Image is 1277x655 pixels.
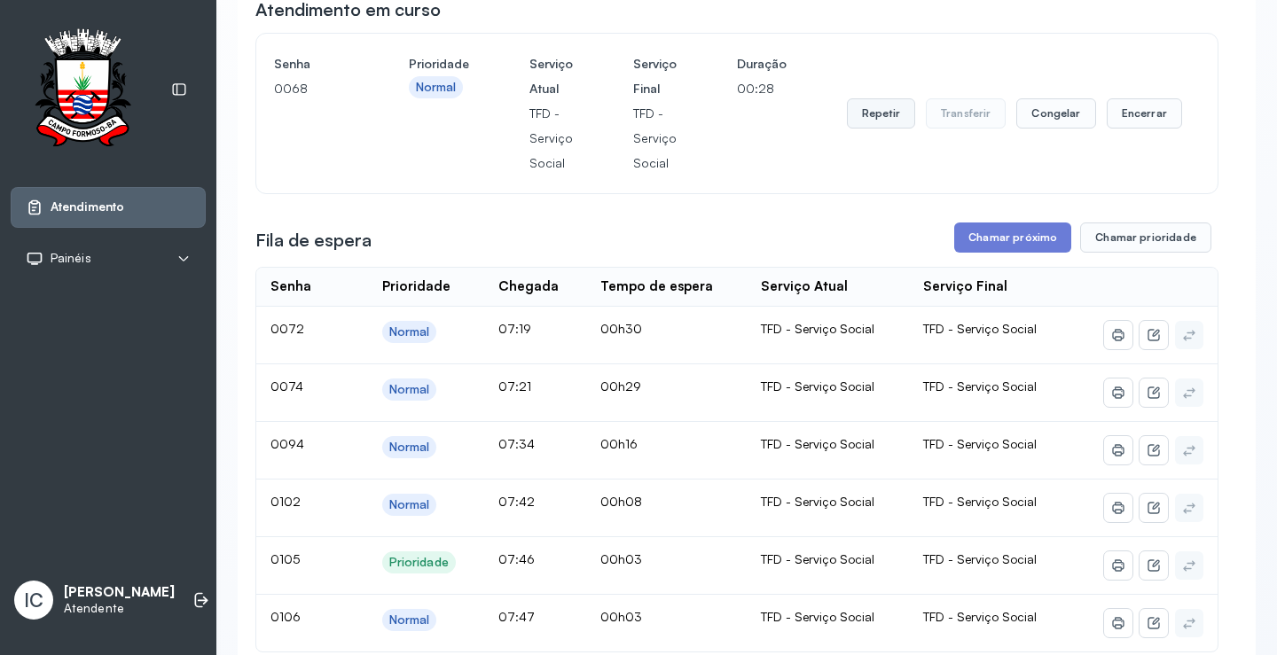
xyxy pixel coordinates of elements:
[600,494,642,509] span: 00h08
[1080,222,1211,253] button: Chamar prioridade
[26,199,191,216] a: Atendimento
[923,609,1037,624] span: TFD - Serviço Social
[270,494,301,509] span: 0102
[600,278,713,295] div: Tempo de espera
[954,222,1071,253] button: Chamar próximo
[64,584,175,601] p: [PERSON_NAME]
[761,609,895,625] div: TFD - Serviço Social
[737,51,787,76] h4: Duração
[737,76,787,101] p: 00:28
[498,378,531,394] span: 07:21
[270,321,304,336] span: 0072
[761,436,895,452] div: TFD - Serviço Social
[274,51,349,76] h4: Senha
[498,551,535,566] span: 07:46
[270,278,311,295] div: Senha
[600,609,642,624] span: 00h03
[498,321,531,336] span: 07:19
[270,551,300,566] span: 0105
[923,494,1037,509] span: TFD - Serviço Social
[498,494,535,509] span: 07:42
[64,601,175,616] p: Atendente
[923,378,1037,394] span: TFD - Serviço Social
[498,609,535,624] span: 07:47
[409,51,469,76] h4: Prioridade
[416,80,457,95] div: Normal
[923,278,1007,295] div: Serviço Final
[270,378,303,394] span: 0074
[389,612,430,628] div: Normal
[529,51,573,101] h4: Serviço Atual
[498,436,535,451] span: 07:34
[389,382,430,397] div: Normal
[923,551,1037,566] span: TFD - Serviço Social
[529,101,573,175] p: TFD - Serviço Social
[19,28,146,152] img: Logotipo do estabelecimento
[1107,98,1182,129] button: Encerrar
[274,76,349,101] p: 0068
[761,321,895,337] div: TFD - Serviço Social
[923,436,1037,451] span: TFD - Serviço Social
[761,378,895,394] div: TFD - Serviço Social
[761,551,895,567] div: TFD - Serviço Social
[923,321,1037,336] span: TFD - Serviço Social
[1016,98,1095,129] button: Congelar
[389,497,430,512] div: Normal
[633,51,677,101] h4: Serviço Final
[498,278,559,295] div: Chegada
[389,440,430,455] div: Normal
[600,321,642,336] span: 00h30
[761,278,848,295] div: Serviço Atual
[600,436,638,451] span: 00h16
[270,436,304,451] span: 0094
[600,551,642,566] span: 00h03
[926,98,1007,129] button: Transferir
[382,278,450,295] div: Prioridade
[51,251,91,266] span: Painéis
[255,228,372,253] h3: Fila de espera
[270,609,301,624] span: 0106
[633,101,677,175] p: TFD - Serviço Social
[847,98,915,129] button: Repetir
[761,494,895,510] div: TFD - Serviço Social
[51,199,124,214] span: Atendimento
[389,555,449,570] div: Prioridade
[600,378,641,394] span: 00h29
[389,324,430,339] div: Normal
